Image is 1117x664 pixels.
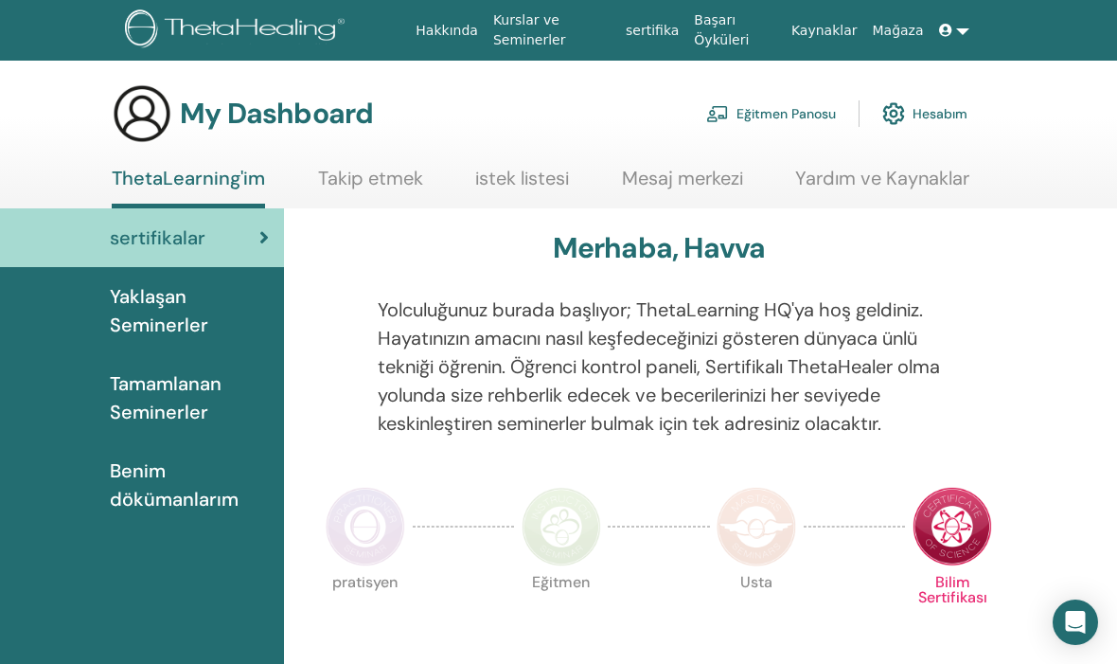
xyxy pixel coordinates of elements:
[795,167,969,204] a: Yardım ve Kaynaklar
[112,83,172,144] img: generic-user-icon.jpg
[110,369,269,426] span: Tamamlanan Seminerler
[125,9,351,52] img: logo.png
[110,282,269,339] span: Yaklaşan Seminerler
[522,575,601,655] p: Eğitmen
[110,224,205,252] span: sertifikalar
[553,231,766,265] h3: Merhaba, Havva
[318,167,423,204] a: Takip etmek
[717,575,796,655] p: Usta
[717,487,796,566] img: Usta
[784,13,865,48] a: Kaynaklar
[706,105,729,122] img: chalkboard-teacher.svg
[1053,600,1098,645] div: Intercom Messenger'ı açın
[475,167,569,204] a: istek listesi
[486,3,618,58] a: Kurslar ve Seminerler
[913,487,992,566] img: Bilim Sertifikası
[378,296,941,438] p: Yolculuğunuz burada başlıyor; ThetaLearning HQ'ya hoş geldiniz. Hayatınızın amacını nasıl keşfede...
[882,98,905,130] img: cog.svg
[618,13,686,48] a: sertifika
[622,167,743,204] a: Mesaj merkezi
[706,93,836,135] a: Eğitmen Panosu
[180,97,373,131] h3: My Dashboard
[326,575,405,655] p: pratisyen
[882,93,967,135] a: Hesabım
[913,575,992,655] p: Bilim Sertifikası
[326,487,405,566] img: Uygulayıcı
[408,13,486,48] a: Hakkında
[686,3,784,58] a: Başarı Öyküleri
[112,167,265,208] a: ThetaLearning'im
[864,13,931,48] a: Mağaza
[522,487,601,566] img: Eğitmen
[110,457,269,513] span: Benim dökümanlarım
